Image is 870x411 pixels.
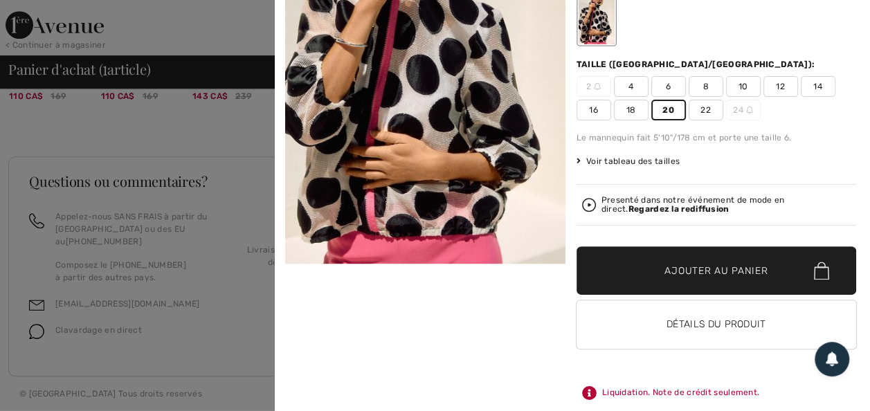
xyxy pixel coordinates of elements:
[651,76,686,97] span: 6
[726,100,761,120] span: 24
[577,76,611,97] span: 2
[651,100,686,120] span: 20
[746,107,753,113] img: ring-m.svg
[577,381,857,405] div: Liquidation. Note de crédit seulement.
[763,76,798,97] span: 12
[577,155,680,167] span: Voir tableau des tailles
[814,262,829,280] img: Bag.svg
[801,76,835,97] span: 14
[689,100,723,120] span: 22
[577,131,857,144] div: Le mannequin fait 5'10"/178 cm et porte une taille 6.
[664,264,768,278] span: Ajouter au panier
[601,196,851,214] div: Presenté dans notre événement de mode en direct.
[689,76,723,97] span: 8
[577,246,857,295] button: Ajouter au panier
[577,58,818,71] div: Taille ([GEOGRAPHIC_DATA]/[GEOGRAPHIC_DATA]):
[628,204,729,214] strong: Regardez la rediffusion
[577,100,611,120] span: 16
[614,100,649,120] span: 18
[726,76,761,97] span: 10
[30,10,59,22] span: Chat
[614,76,649,97] span: 4
[577,300,857,349] button: Détails du produit
[582,198,596,212] img: Regardez la rediffusion
[594,83,601,90] img: ring-m.svg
